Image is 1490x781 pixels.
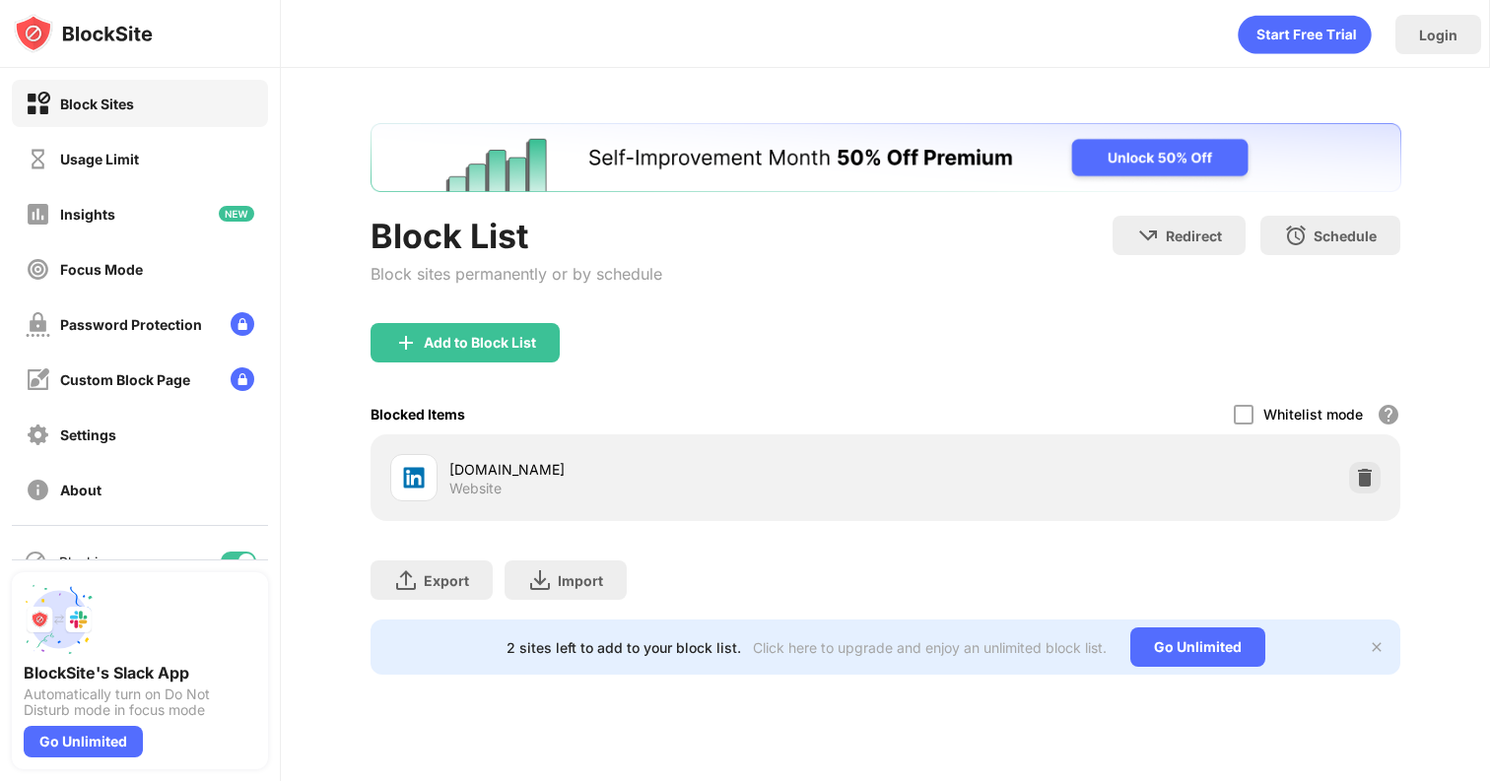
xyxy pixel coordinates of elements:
[1263,406,1363,423] div: Whitelist mode
[449,459,886,480] div: [DOMAIN_NAME]
[1238,15,1372,54] div: animation
[558,572,603,589] div: Import
[1314,228,1377,244] div: Schedule
[24,686,256,718] div: Automatically turn on Do Not Disturb mode in focus mode
[26,257,50,282] img: focus-off.svg
[60,261,143,278] div: Focus Mode
[60,206,115,223] div: Insights
[26,92,50,116] img: block-on.svg
[1419,27,1457,43] div: Login
[1369,639,1385,655] img: x-button.svg
[24,584,95,655] img: push-slack.svg
[26,202,50,227] img: insights-off.svg
[60,151,139,167] div: Usage Limit
[60,426,116,443] div: Settings
[26,478,50,502] img: about-off.svg
[14,14,153,53] img: logo-blocksite.svg
[60,371,190,388] div: Custom Block Page
[24,663,256,683] div: BlockSite's Slack App
[1130,627,1265,667] div: Go Unlimited
[753,639,1107,656] div: Click here to upgrade and enjoy an unlimited block list.
[507,639,741,656] div: 2 sites left to add to your block list.
[60,96,134,112] div: Block Sites
[60,482,102,498] div: About
[424,572,469,589] div: Export
[424,335,536,351] div: Add to Block List
[371,264,662,284] div: Block sites permanently or by schedule
[449,480,502,497] div: Website
[402,466,426,489] img: favicons
[1166,228,1222,244] div: Redirect
[60,316,202,333] div: Password Protection
[26,147,50,171] img: time-usage-off.svg
[371,216,662,256] div: Block List
[24,726,143,757] div: Go Unlimited
[219,206,254,222] img: new-icon.svg
[371,406,465,423] div: Blocked Items
[59,553,114,570] div: Blocking
[26,367,50,392] img: customize-block-page-off.svg
[24,550,47,573] img: blocking-icon.svg
[231,312,254,336] img: lock-menu.svg
[26,423,50,447] img: settings-off.svg
[26,312,50,337] img: password-protection-off.svg
[231,367,254,391] img: lock-menu.svg
[371,123,1401,192] iframe: Banner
